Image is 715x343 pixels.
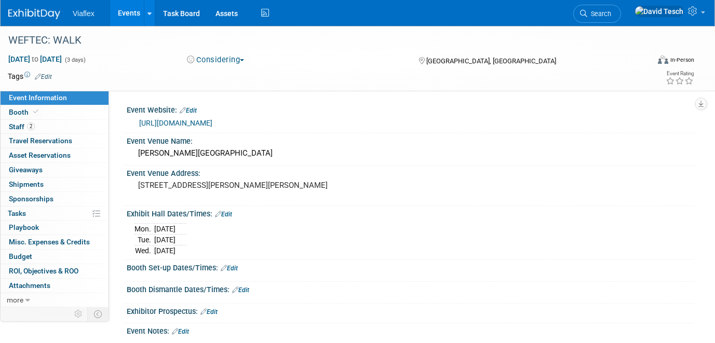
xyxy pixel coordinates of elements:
[134,235,154,245] td: Tue.
[1,163,109,177] a: Giveaways
[1,177,109,191] a: Shipments
[134,245,154,256] td: Wed.
[134,145,686,161] div: [PERSON_NAME][GEOGRAPHIC_DATA]
[587,10,611,18] span: Search
[1,264,109,278] a: ROI, Objectives & ROO
[127,102,694,116] div: Event Website:
[127,133,694,146] div: Event Venue Name:
[200,308,218,315] a: Edit
[9,223,39,231] span: Playbook
[1,250,109,264] a: Budget
[1,148,109,162] a: Asset Reservations
[9,136,72,145] span: Travel Reservations
[33,109,38,115] i: Booth reservation complete
[127,304,694,317] div: Exhibitor Prospectus:
[27,122,35,130] span: 2
[1,105,109,119] a: Booth
[9,166,43,174] span: Giveaways
[9,180,44,188] span: Shipments
[9,195,53,203] span: Sponsorships
[9,252,32,260] span: Budget
[1,192,109,206] a: Sponsorships
[70,307,88,321] td: Personalize Event Tab Strip
[8,9,60,19] img: ExhibitDay
[8,54,62,64] span: [DATE] [DATE]
[9,151,71,159] span: Asset Reservations
[426,57,556,65] span: [GEOGRAPHIC_DATA], [GEOGRAPHIC_DATA]
[1,279,109,293] a: Attachments
[8,209,26,217] span: Tasks
[88,307,109,321] td: Toggle Event Tabs
[183,54,248,65] button: Considering
[573,5,621,23] a: Search
[127,282,694,295] div: Booth Dismantle Dates/Times:
[215,211,232,218] a: Edit
[30,55,40,63] span: to
[1,134,109,148] a: Travel Reservations
[221,265,238,272] a: Edit
[1,221,109,235] a: Playbook
[73,9,95,18] span: Viaflex
[1,207,109,221] a: Tasks
[1,235,109,249] a: Misc. Expenses & Credits
[35,73,52,80] a: Edit
[232,286,249,294] a: Edit
[127,323,694,337] div: Event Notes:
[134,224,154,235] td: Mon.
[154,245,176,256] td: [DATE]
[172,328,189,335] a: Edit
[635,6,684,17] img: David Tesch
[7,296,23,304] span: more
[1,91,109,105] a: Event Information
[9,281,50,290] span: Attachments
[154,235,176,245] td: [DATE]
[9,238,90,246] span: Misc. Expenses & Credits
[666,71,694,76] div: Event Rating
[8,71,52,81] td: Tags
[593,54,694,70] div: Event Format
[1,120,109,134] a: Staff2
[9,267,78,275] span: ROI, Objectives & ROO
[154,224,176,235] td: [DATE]
[670,56,694,64] div: In-Person
[127,260,694,273] div: Booth Set-up Dates/Times:
[64,57,86,63] span: (3 days)
[9,108,41,116] span: Booth
[9,93,67,102] span: Event Information
[180,107,197,114] a: Edit
[138,181,352,190] pre: [STREET_ADDRESS][PERSON_NAME][PERSON_NAME]
[9,122,35,131] span: Staff
[127,166,694,179] div: Event Venue Address:
[1,293,109,307] a: more
[127,206,694,219] div: Exhibit Hall Dates/Times:
[658,56,668,64] img: Format-Inperson.png
[139,119,212,127] a: [URL][DOMAIN_NAME]
[5,31,636,50] div: WEFTEC: WALK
